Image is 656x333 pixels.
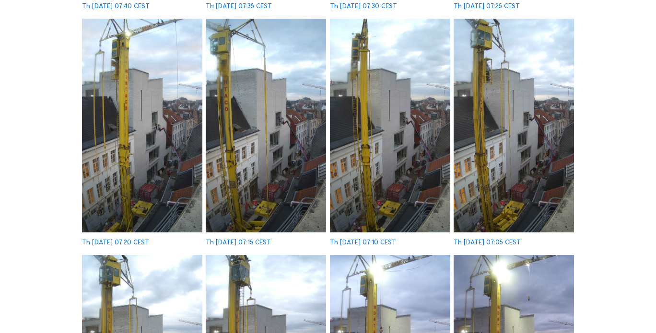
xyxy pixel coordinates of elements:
[330,19,450,232] img: image_53694879
[82,239,149,246] div: Th [DATE] 07:20 CEST
[454,19,574,232] img: image_53694721
[330,3,397,10] div: Th [DATE] 07:30 CEST
[206,239,271,246] div: Th [DATE] 07:15 CEST
[454,3,520,10] div: Th [DATE] 07:25 CEST
[330,239,396,246] div: Th [DATE] 07:10 CEST
[206,19,326,232] img: image_53695056
[82,19,202,232] img: image_53695212
[82,3,150,10] div: Th [DATE] 07:40 CEST
[454,239,521,246] div: Th [DATE] 07:05 CEST
[206,3,272,10] div: Th [DATE] 07:35 CEST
